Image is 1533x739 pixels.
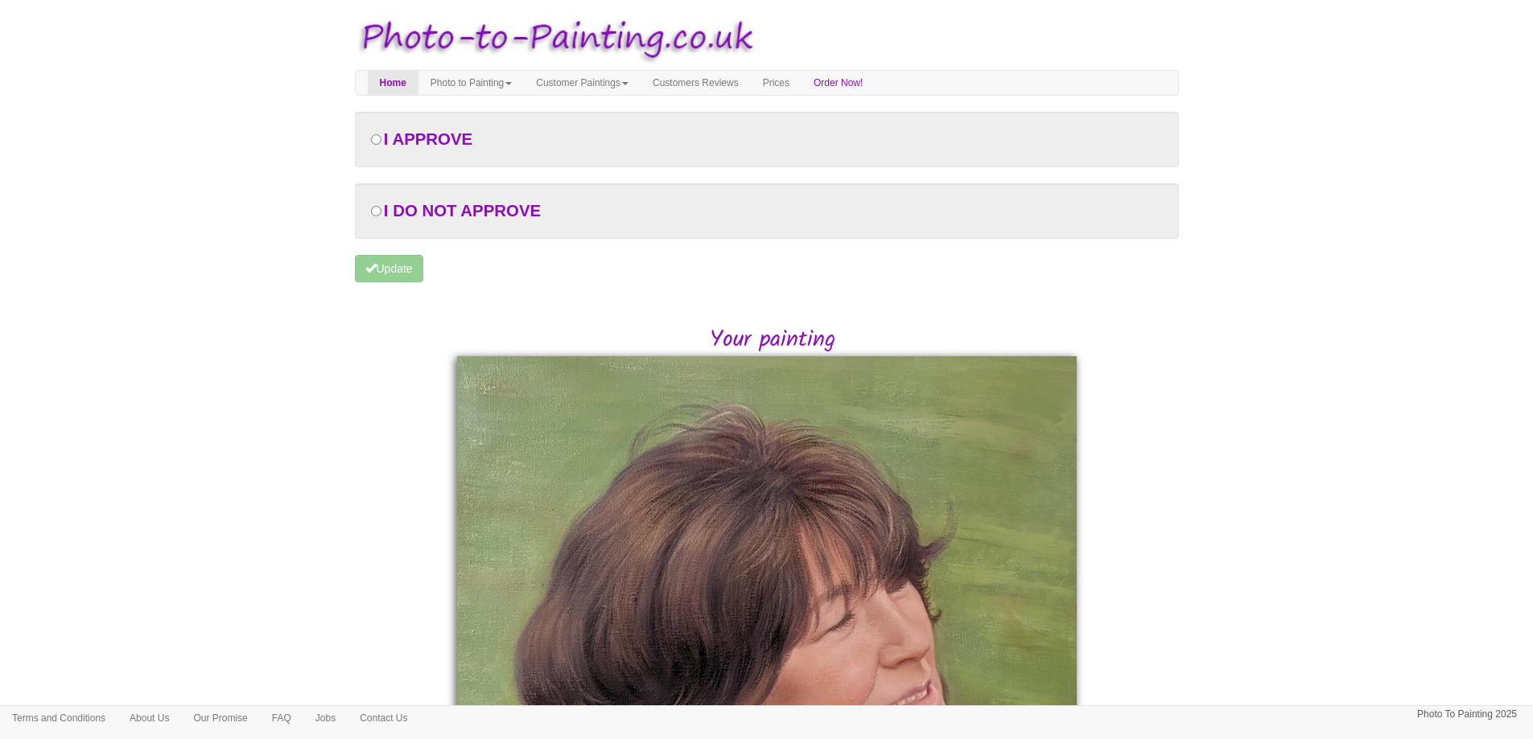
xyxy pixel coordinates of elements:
a: About Us [117,706,181,730]
a: Our Promise [181,706,259,730]
a: Customers Reviews [641,71,751,95]
p: Photo To Painting 2025 [1417,706,1517,723]
span: I APPROVE [384,130,472,148]
a: Home [368,71,418,95]
a: FAQ [260,706,303,730]
a: Customer Paintings [524,71,641,95]
span: I DO NOT APPROVE [384,202,541,220]
a: Prices [751,71,802,95]
a: Contact Us [348,706,419,730]
a: Photo to Painting [418,71,524,95]
a: Order Now! [802,71,875,95]
img: Photo to Painting [347,8,759,70]
h2: Your painting [367,328,1179,353]
a: Jobs [303,706,348,730]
